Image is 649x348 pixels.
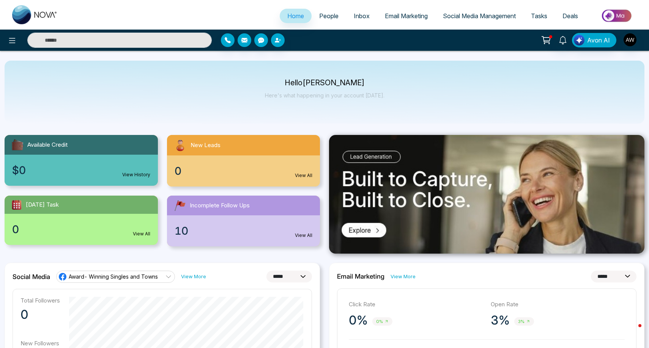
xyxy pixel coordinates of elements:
span: 0% [372,317,392,326]
span: Tasks [531,12,547,20]
span: Email Marketing [385,12,428,20]
h2: Email Marketing [337,273,384,280]
span: Available Credit [27,141,68,149]
a: View More [391,273,416,280]
span: 3% [514,317,534,326]
img: availableCredit.svg [11,138,24,152]
a: View More [181,273,206,280]
img: Market-place.gif [589,7,644,24]
a: Incomplete Follow Ups10View All [162,196,325,246]
p: Here's what happening in your account [DATE]. [265,92,384,99]
img: followUps.svg [173,199,187,212]
span: People [319,12,339,20]
img: User Avatar [624,33,636,46]
p: 3% [491,313,510,328]
a: View History [122,171,150,178]
img: Nova CRM Logo [12,5,58,24]
button: Avon AI [572,33,616,47]
p: 0% [349,313,368,328]
a: Email Marketing [377,9,435,23]
span: Award- Winning Singles and Towns [69,273,158,280]
a: Social Media Management [435,9,523,23]
span: Avon AI [587,36,610,45]
img: todayTask.svg [11,199,23,211]
p: Hello [PERSON_NAME] [265,80,384,86]
a: People [312,9,346,23]
span: Home [287,12,304,20]
a: View All [295,232,312,239]
span: [DATE] Task [26,201,59,209]
p: Open Rate [491,300,625,309]
span: 10 [175,223,188,239]
iframe: Intercom live chat [623,322,641,340]
span: Deals [562,12,578,20]
span: 0 [175,163,181,179]
a: View All [133,230,150,237]
img: Lead Flow [574,35,584,45]
p: 0 [20,307,60,322]
p: Total Followers [20,297,60,304]
a: New Leads0View All [162,135,325,187]
img: . [329,135,644,254]
a: Deals [555,9,586,23]
a: Home [280,9,312,23]
p: New Followers [20,340,60,347]
span: Incomplete Follow Ups [190,201,250,210]
a: Inbox [346,9,377,23]
img: newLeads.svg [173,138,187,152]
a: View All [295,172,312,179]
a: Tasks [523,9,555,23]
span: $0 [12,162,26,178]
span: Social Media Management [443,12,516,20]
span: Inbox [354,12,370,20]
p: Click Rate [349,300,483,309]
h2: Social Media [13,273,50,281]
span: 0 [12,221,19,237]
span: New Leads [191,141,221,150]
